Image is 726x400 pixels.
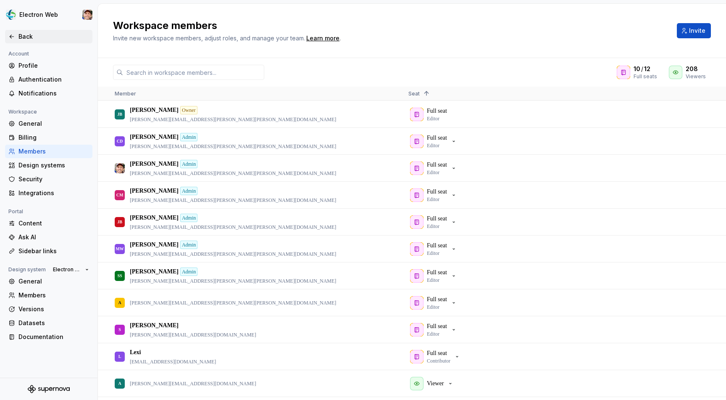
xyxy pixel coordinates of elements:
[427,322,447,331] p: Full seat
[5,289,92,302] a: Members
[130,197,336,204] p: [PERSON_NAME][EMAIL_ADDRESS][PERSON_NAME][PERSON_NAME][DOMAIN_NAME]
[427,142,439,149] p: Editor
[5,30,92,43] a: Back
[18,61,89,70] div: Profile
[28,385,70,393] svg: Supernova Logo
[686,73,706,80] div: Viewers
[2,5,96,24] button: Electron WebChris Greufe
[180,133,197,141] div: Admin
[408,268,460,284] button: Full seatEditor
[5,117,92,130] a: General
[180,268,197,276] div: Admin
[116,187,124,203] div: CM
[427,277,439,283] p: Editor
[5,49,32,59] div: Account
[408,133,460,150] button: Full seatEditor
[5,217,92,230] a: Content
[18,32,89,41] div: Back
[130,268,179,276] p: [PERSON_NAME]
[130,241,179,249] p: [PERSON_NAME]
[5,59,92,72] a: Profile
[130,348,141,357] p: Lexi
[18,119,89,128] div: General
[5,265,49,275] div: Design system
[634,73,659,80] div: Full seats
[18,247,89,255] div: Sidebar links
[117,133,123,149] div: CD
[427,215,447,223] p: Full seat
[18,75,89,84] div: Authentication
[5,87,92,100] a: Notifications
[130,187,179,195] p: [PERSON_NAME]
[130,321,179,330] p: [PERSON_NAME]
[18,175,89,183] div: Security
[115,90,136,97] span: Member
[427,304,439,310] p: Editor
[427,379,444,388] p: Viewer
[130,214,179,222] p: [PERSON_NAME]
[408,375,457,392] button: Viewer
[130,133,179,141] p: [PERSON_NAME]
[408,214,460,230] button: Full seatEditor
[427,223,439,230] p: Editor
[408,348,464,365] button: Full seatContributor
[5,131,92,144] a: Billing
[130,170,336,177] p: [PERSON_NAME][EMAIL_ADDRESS][PERSON_NAME][PERSON_NAME][DOMAIN_NAME]
[18,133,89,142] div: Billing
[408,187,460,204] button: Full seatEditor
[427,295,447,304] p: Full seat
[689,26,705,35] span: Invite
[427,161,447,169] p: Full seat
[18,89,89,98] div: Notifications
[130,251,336,257] p: [PERSON_NAME][EMAIL_ADDRESS][PERSON_NAME][PERSON_NAME][DOMAIN_NAME]
[18,319,89,327] div: Datasets
[427,268,447,277] p: Full seat
[408,321,460,338] button: Full seatEditor
[306,34,339,42] div: Learn more
[427,134,447,142] p: Full seat
[19,11,58,19] div: Electron Web
[130,116,336,123] p: [PERSON_NAME][EMAIL_ADDRESS][PERSON_NAME][PERSON_NAME][DOMAIN_NAME]
[18,277,89,286] div: General
[408,90,420,97] span: Seat
[5,159,92,172] a: Design systems
[408,241,460,257] button: Full seatEditor
[5,302,92,316] a: Versions
[18,333,89,341] div: Documentation
[53,266,82,273] span: Electron Web
[5,186,92,200] a: Integrations
[18,291,89,299] div: Members
[408,294,460,311] button: Full seatEditor
[130,299,336,306] p: [PERSON_NAME][EMAIL_ADDRESS][PERSON_NAME][PERSON_NAME][DOMAIN_NAME]
[634,65,640,73] span: 10
[130,143,336,150] p: [PERSON_NAME][EMAIL_ADDRESS][PERSON_NAME][PERSON_NAME][DOMAIN_NAME]
[130,278,336,284] p: [PERSON_NAME][EMAIL_ADDRESS][PERSON_NAME][PERSON_NAME][DOMAIN_NAME]
[427,241,447,250] p: Full seat
[18,189,89,197] div: Integrations
[130,331,256,338] p: [PERSON_NAME][EMAIL_ADDRESS][DOMAIN_NAME]
[180,106,197,114] div: Owner
[5,230,92,244] a: Ask AI
[116,241,124,257] div: MW
[5,145,92,158] a: Members
[427,196,439,203] p: Editor
[130,358,216,365] p: [EMAIL_ADDRESS][DOMAIN_NAME]
[5,73,92,86] a: Authentication
[5,275,92,288] a: General
[113,34,305,42] span: Invite new workspace members, adjust roles, and manage your team.
[18,147,89,156] div: Members
[686,65,698,73] span: 208
[180,187,197,195] div: Admin
[18,219,89,228] div: Content
[180,214,197,222] div: Admin
[130,160,179,168] p: [PERSON_NAME]
[5,107,40,117] div: Workspace
[427,169,439,176] p: Editor
[130,106,179,114] p: [PERSON_NAME]
[6,10,16,20] img: f6f21888-ac52-4431-a6ea-009a12e2bf23.png
[427,188,447,196] p: Full seat
[123,65,264,80] input: Search in workspace members...
[130,380,256,387] p: [PERSON_NAME][EMAIL_ADDRESS][DOMAIN_NAME]
[18,161,89,170] div: Design systems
